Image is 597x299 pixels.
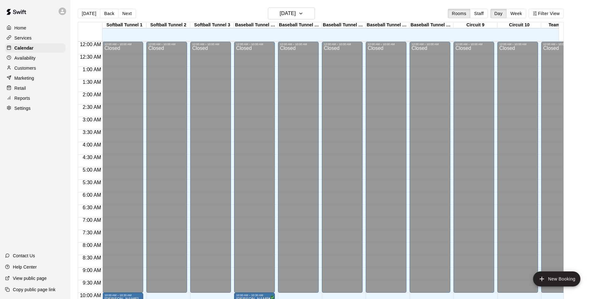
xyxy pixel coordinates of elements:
div: 12:00 AM – 10:00 AM: Closed [410,42,450,293]
span: 9:30 AM [81,280,103,286]
div: Closed [411,46,448,295]
button: Back [100,9,118,18]
div: 12:00 AM – 10:00 AM [148,43,185,46]
button: Rooms [448,9,470,18]
span: 2:00 AM [81,92,103,97]
span: 4:00 AM [81,142,103,147]
div: 12:00 AM – 10:00 AM: Closed [278,42,319,293]
div: Baseball Tunnel 4 (Machine) [234,22,278,28]
div: 12:00 AM – 10:00 AM [324,43,361,46]
div: Closed [236,46,273,295]
p: Availability [14,55,36,61]
p: Contact Us [13,253,35,259]
p: Home [14,25,26,31]
div: Closed [148,46,185,295]
span: 7:00 AM [81,217,103,223]
button: [DATE] [78,9,100,18]
div: Closed [499,46,536,295]
span: 12:00 AM [78,42,103,47]
div: 12:00 AM – 10:00 AM [543,43,580,46]
div: 12:00 AM – 10:00 AM: Closed [453,42,494,293]
div: Softball Tunnel 2 [146,22,190,28]
a: Availability [5,53,65,63]
div: Team Room 1 [541,22,585,28]
div: Baseball Tunnel 8 (Mound) [410,22,453,28]
div: 12:00 AM – 10:00 AM: Closed [234,42,275,293]
div: 10:00 AM – 10:30 AM [236,294,273,297]
span: 12:30 AM [78,54,103,60]
div: Softball Tunnel 1 [102,22,146,28]
div: 10:00 AM – 10:30 AM [104,294,141,297]
div: Closed [192,46,229,295]
span: 8:30 AM [81,255,103,260]
a: Settings [5,104,65,113]
span: 6:30 AM [81,205,103,210]
div: 12:00 AM – 10:00 AM [280,43,317,46]
div: Closed [455,46,492,295]
span: 3:30 AM [81,130,103,135]
button: Next [118,9,136,18]
a: Reports [5,93,65,103]
span: 6:00 AM [81,192,103,198]
h6: [DATE] [280,9,296,18]
span: 1:00 AM [81,67,103,72]
div: 12:00 AM – 10:00 AM [499,43,536,46]
button: add [533,271,580,286]
div: 12:00 AM – 10:00 AM: Closed [366,42,406,293]
p: Help Center [13,264,37,270]
p: Calendar [14,45,34,51]
div: Baseball Tunnel 5 (Machine) [278,22,322,28]
div: Closed [368,46,405,295]
p: Marketing [14,75,34,81]
span: 5:00 AM [81,167,103,173]
div: Circuit 10 [497,22,541,28]
div: 12:00 AM – 10:00 AM: Closed [541,42,582,293]
span: 9:00 AM [81,268,103,273]
a: Customers [5,63,65,73]
div: 12:00 AM – 10:00 AM [411,43,448,46]
a: Home [5,23,65,33]
div: Closed [104,46,141,295]
div: Closed [324,46,361,295]
div: Softball Tunnel 3 [190,22,234,28]
div: Circuit 9 [453,22,497,28]
span: 5:30 AM [81,180,103,185]
span: 8:00 AM [81,243,103,248]
button: Week [506,9,526,18]
div: 12:00 AM – 10:00 AM: Closed [497,42,538,293]
div: Marketing [5,73,65,83]
div: 12:00 AM – 10:00 AM [455,43,492,46]
button: Day [490,9,507,18]
span: 3:00 AM [81,117,103,122]
span: 10:00 AM [78,293,103,298]
p: Customers [14,65,36,71]
p: Services [14,35,32,41]
div: Baseball Tunnel 6 (Machine) [322,22,366,28]
span: 7:30 AM [81,230,103,235]
p: View public page [13,275,47,281]
p: Copy public page link [13,286,55,293]
div: 12:00 AM – 10:00 AM [104,43,141,46]
div: 12:00 AM – 10:00 AM: Closed [146,42,187,293]
a: Retail [5,83,65,93]
span: 4:30 AM [81,155,103,160]
button: Staff [470,9,488,18]
span: 2:30 AM [81,104,103,110]
p: Reports [14,95,30,101]
button: [DATE] [268,8,315,19]
div: Closed [543,46,580,295]
div: Closed [280,46,317,295]
p: Retail [14,85,26,91]
div: Baseball Tunnel 7 (Mound/Machine) [366,22,410,28]
button: Filter View [529,9,564,18]
div: 12:00 AM – 10:00 AM [236,43,273,46]
a: Calendar [5,43,65,53]
div: 12:00 AM – 10:00 AM: Closed [102,42,143,293]
a: Services [5,33,65,43]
